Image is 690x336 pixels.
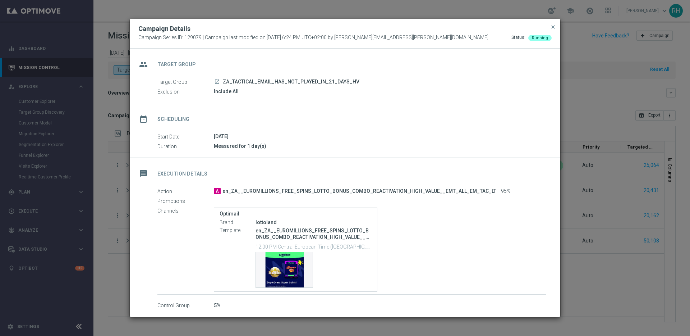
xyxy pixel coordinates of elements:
span: en_ZA__EUROMILLIONS_FREE_SPINS_LOTTO_BONUS_COMBO_REACTIVATION_HIGH_VALUE__EMT_ALL_EM_TAC_LT [222,188,496,195]
h2: Execution Details [157,171,207,177]
label: Promotions [157,198,214,204]
a: launch [214,79,220,85]
i: message [137,167,150,180]
div: lottoland [256,219,372,226]
span: A [214,188,221,194]
label: Brand [220,219,256,226]
label: Exclusion [157,88,214,95]
label: Channels [157,208,214,214]
i: group [137,58,150,71]
span: close [550,24,556,30]
h2: Target Group [157,61,196,68]
p: en_ZA__EUROMILLIONS_FREE_SPINS_LOTTO_BONUS_COMBO_REACTIVATION_HIGH_VALUE__EMT_ALL_EM_TAC_LT [256,227,372,240]
label: Control Group [157,303,214,309]
div: [DATE] [214,133,546,140]
span: Running [532,36,548,40]
h2: Campaign Details [138,24,190,33]
div: Status: [511,35,525,41]
span: 95% [501,188,511,195]
p: 12:00 PM Central European Time ([GEOGRAPHIC_DATA]) (UTC +02:00) [256,243,372,250]
div: Include All [214,88,546,95]
h2: Scheduling [157,116,189,123]
label: Template [220,227,256,234]
i: date_range [137,113,150,126]
colored-tag: Running [528,35,552,40]
label: Action [157,188,214,195]
div: 5% [214,302,546,309]
label: Optimail [220,211,372,217]
label: Start Date [157,133,214,140]
i: launch [214,79,220,85]
span: ZA_TACTICAL_EMAIL_HAS_NOT_PLAYED_IN_21_DAYS_HV [223,79,359,85]
label: Duration [157,143,214,150]
span: Campaign Series ID: 129079 | Campaign last modified on [DATE] 6:24 PM UTC+02:00 by [PERSON_NAME][... [138,35,488,41]
label: Target Group [157,79,214,85]
div: Measured for 1 day(s) [214,142,546,150]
